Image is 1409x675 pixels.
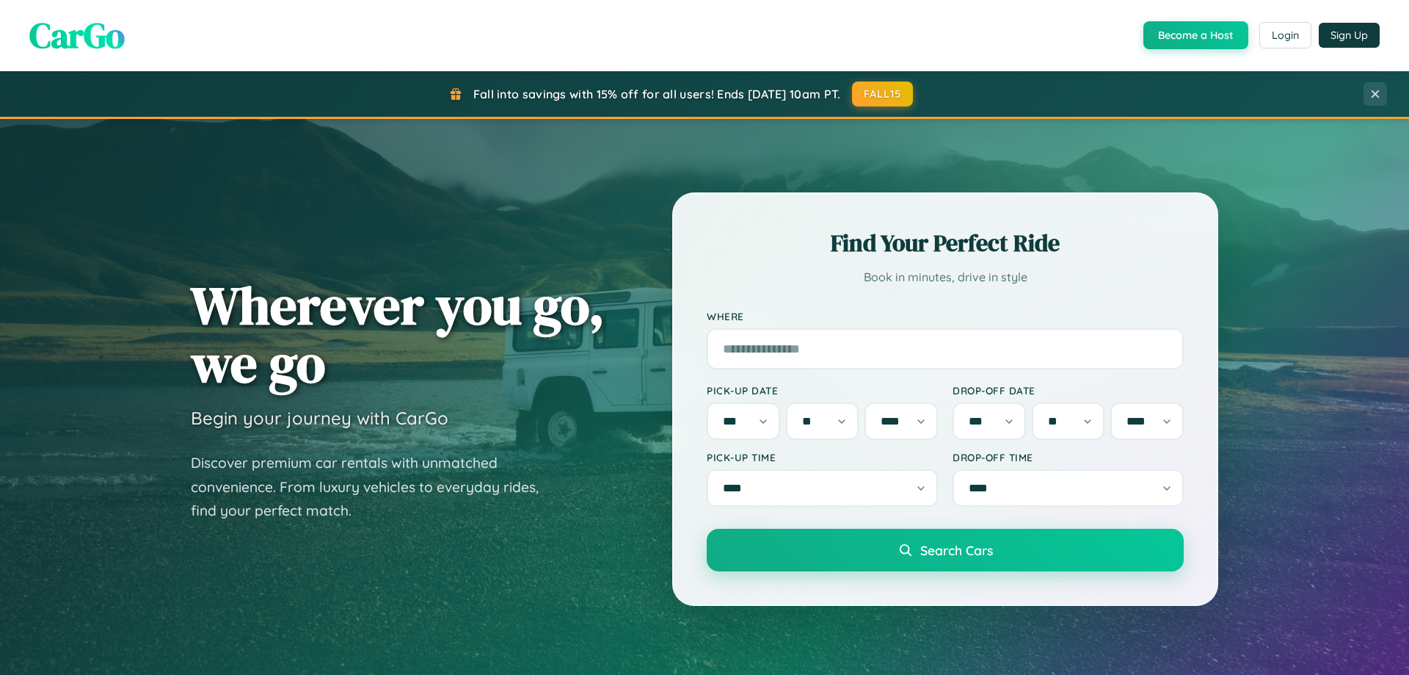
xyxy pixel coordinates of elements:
span: CarGo [29,11,125,59]
h2: Find Your Perfect Ride [707,227,1184,259]
label: Pick-up Date [707,384,938,397]
h3: Begin your journey with CarGo [191,407,448,429]
button: Sign Up [1319,23,1380,48]
p: Book in minutes, drive in style [707,267,1184,288]
span: Search Cars [920,542,993,558]
h1: Wherever you go, we go [191,276,605,392]
button: Search Cars [707,529,1184,571]
label: Where [707,310,1184,322]
span: Fall into savings with 15% off for all users! Ends [DATE] 10am PT. [473,87,841,101]
label: Drop-off Date [953,384,1184,397]
label: Pick-up Time [707,451,938,463]
p: Discover premium car rentals with unmatched convenience. From luxury vehicles to everyday rides, ... [191,451,558,523]
button: Become a Host [1143,21,1248,49]
button: FALL15 [852,82,914,107]
label: Drop-off Time [953,451,1184,463]
button: Login [1259,22,1311,48]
